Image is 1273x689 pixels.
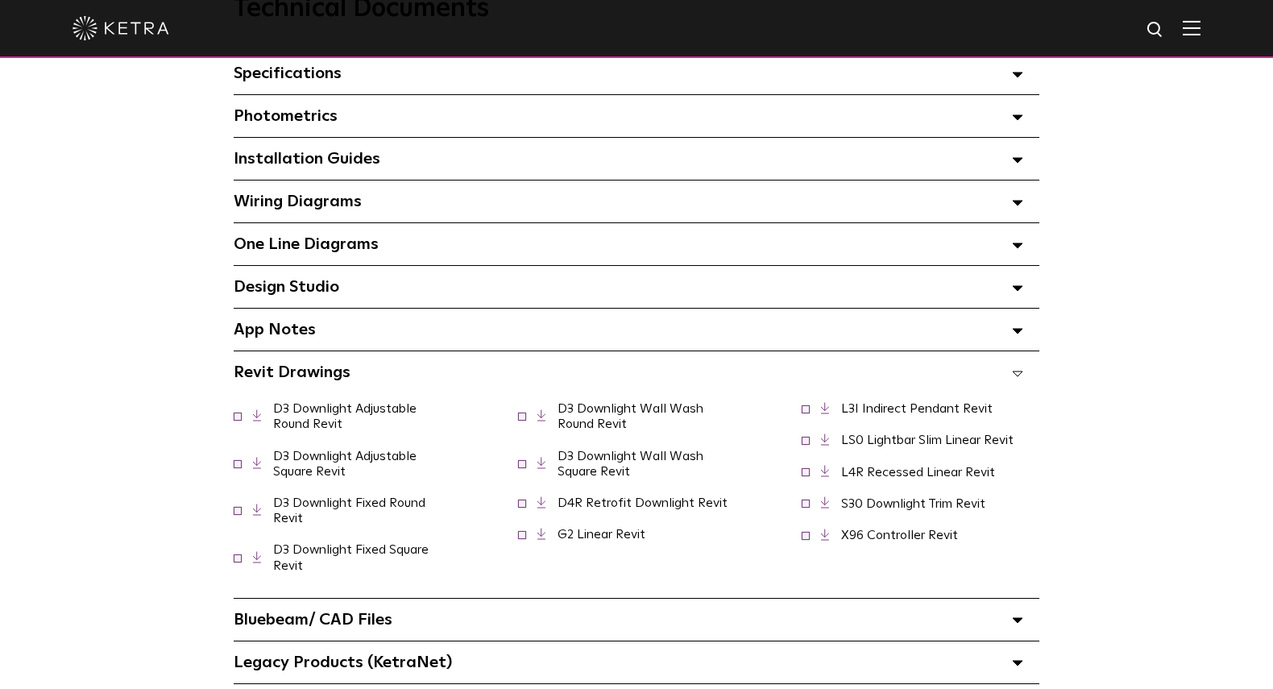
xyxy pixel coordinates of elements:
img: search icon [1146,20,1166,40]
span: Installation Guides [234,151,380,167]
span: Specifications [234,65,342,81]
span: Legacy Products (KetraNet) [234,654,452,670]
a: D3 Downlight Adjustable Square Revit [273,450,417,478]
a: L4R Recessed Linear Revit [841,466,995,479]
a: LS0 Lightbar Slim Linear Revit [841,434,1014,446]
span: One Line Diagrams [234,236,379,252]
a: X96 Controller Revit [841,529,958,542]
span: Design Studio [234,279,339,295]
a: G2 Linear Revit [558,528,645,541]
span: Photometrics [234,108,338,124]
a: D3 Downlight Fixed Square Revit [273,543,429,571]
span: Revit Drawings [234,364,350,380]
a: D3 Downlight Fixed Round Revit [273,496,425,525]
a: D3 Downlight Wall Wash Round Revit [558,402,703,430]
span: Wiring Diagrams [234,193,362,210]
a: D3 Downlight Wall Wash Square Revit [558,450,703,478]
img: Hamburger%20Nav.svg [1183,20,1200,35]
img: ketra-logo-2019-white [73,16,169,40]
a: D4R Retrofit Downlight Revit [558,496,728,509]
span: App Notes [234,322,316,338]
a: D3 Downlight Adjustable Round Revit [273,402,417,430]
span: Bluebeam/ CAD Files [234,612,392,628]
a: L3I Indirect Pendant Revit [841,402,993,415]
a: S30 Downlight Trim Revit [841,497,985,510]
